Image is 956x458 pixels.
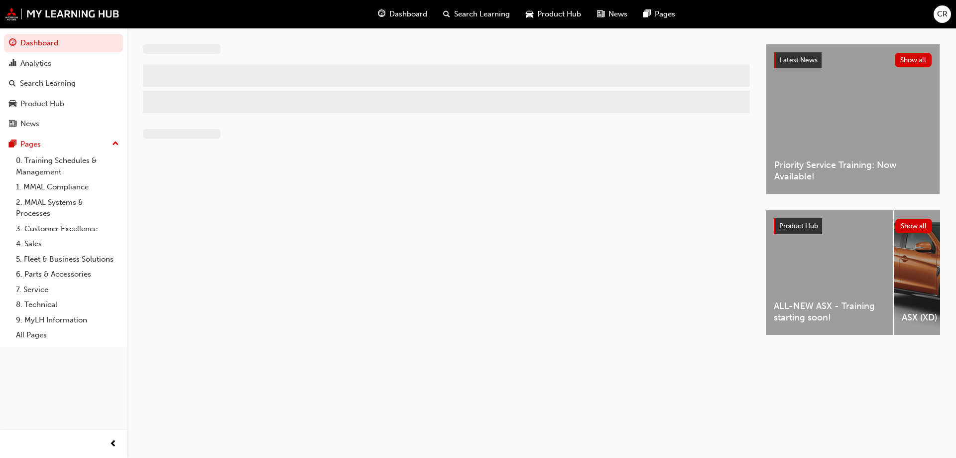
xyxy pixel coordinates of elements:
a: 2. MMAL Systems & Processes [12,195,123,221]
span: chart-icon [9,59,16,68]
span: Product Hub [779,222,818,230]
a: 7. Service [12,282,123,298]
div: Pages [20,139,41,150]
span: ALL-NEW ASX - Training starting soon! [774,301,885,323]
button: Pages [4,135,123,153]
a: pages-iconPages [635,4,683,24]
span: search-icon [9,79,16,88]
a: Latest NewsShow allPriority Service Training: Now Available! [766,44,940,194]
span: Latest News [780,56,818,64]
span: search-icon [443,8,450,20]
span: up-icon [112,138,119,151]
span: Pages [655,8,675,20]
a: search-iconSearch Learning [435,4,518,24]
div: Analytics [20,58,51,69]
a: 5. Fleet & Business Solutions [12,252,123,267]
span: Product Hub [537,8,581,20]
button: Show all [895,53,932,67]
span: news-icon [9,120,16,129]
a: news-iconNews [589,4,635,24]
a: Product Hub [4,95,123,113]
span: CR [937,8,948,20]
a: News [4,115,123,133]
a: ALL-NEW ASX - Training starting soon! [766,210,893,335]
a: Latest NewsShow all [774,52,932,68]
span: car-icon [526,8,533,20]
span: guage-icon [9,39,16,48]
span: guage-icon [378,8,385,20]
span: pages-icon [643,8,651,20]
a: All Pages [12,327,123,343]
button: Show all [895,219,933,233]
a: 6. Parts & Accessories [12,267,123,282]
a: 1. MMAL Compliance [12,179,123,195]
a: Analytics [4,54,123,73]
span: prev-icon [110,438,117,451]
a: Dashboard [4,34,123,52]
a: Search Learning [4,74,123,93]
a: car-iconProduct Hub [518,4,589,24]
span: car-icon [9,100,16,109]
a: 0. Training Schedules & Management [12,153,123,179]
button: DashboardAnalyticsSearch LearningProduct HubNews [4,32,123,135]
span: Dashboard [389,8,427,20]
button: CR [934,5,951,23]
span: pages-icon [9,140,16,149]
a: 3. Customer Excellence [12,221,123,237]
span: News [608,8,627,20]
a: 4. Sales [12,236,123,252]
div: Search Learning [20,78,76,89]
div: Product Hub [20,98,64,110]
a: Product HubShow all [774,218,932,234]
a: guage-iconDashboard [370,4,435,24]
img: mmal [5,7,119,20]
div: News [20,118,39,130]
a: 9. MyLH Information [12,312,123,328]
a: 8. Technical [12,297,123,312]
span: Priority Service Training: Now Available! [774,159,932,182]
span: Search Learning [454,8,510,20]
span: news-icon [597,8,604,20]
